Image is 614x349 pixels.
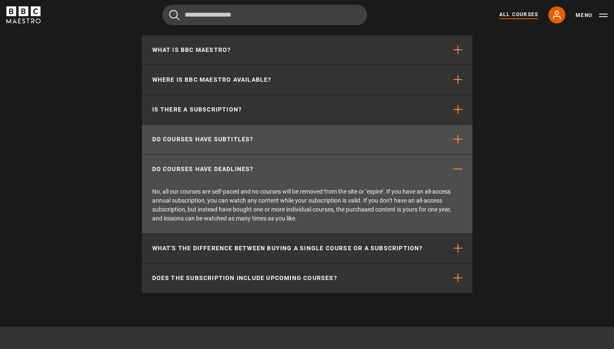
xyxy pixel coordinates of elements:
button: Is there a subscription? [142,95,472,124]
p: Is there a subscription? [152,105,242,114]
p: What is BBC Maestro? [152,46,231,54]
p: No, all our courses are self-paced and no courses will be removed from the site or ‘expire’. If y... [142,184,472,233]
button: Do courses have deadlines? [142,154,472,184]
button: Do courses have subtitles? [142,125,472,154]
p: What's the difference between buying a single course or a subscription? [152,244,423,253]
p: Do courses have subtitles? [152,135,254,144]
button: Where is BBC Maestro available? [142,65,472,94]
svg: BBC Maestro [6,6,41,23]
a: All Courses [499,11,538,19]
input: Search [162,5,367,25]
button: What's the difference between buying a single course or a subscription? [142,234,472,263]
p: Do courses have deadlines? [152,165,254,174]
button: Toggle navigation [576,11,608,20]
p: Does the subscription include upcoming courses? [152,274,337,283]
button: What is BBC Maestro? [142,35,472,65]
button: Submit the search query [169,10,180,20]
p: Where is BBC Maestro available? [152,75,272,84]
button: Does the subscription include upcoming courses? [142,263,472,293]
